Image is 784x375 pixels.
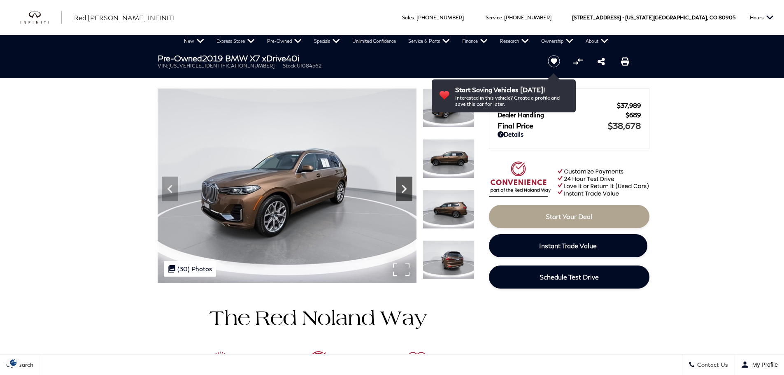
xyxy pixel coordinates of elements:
span: Dealer Handling [498,111,626,119]
h1: 2019 BMW X7 xDrive40i [158,54,534,63]
a: Express Store [210,35,261,47]
a: Instant Trade Value [489,234,647,257]
span: Schedule Test Drive [540,273,599,281]
button: Open user profile menu [735,354,784,375]
img: Used 2019 Bronze Metallic BMW xDrive40i image 7 [423,240,475,280]
a: Unlimited Confidence [346,35,402,47]
img: Used 2019 Bronze Metallic BMW xDrive40i image 6 [423,190,475,229]
span: Start Your Deal [546,212,592,220]
button: Save vehicle [545,55,563,68]
a: Red [PERSON_NAME] INFINITI [74,13,175,23]
a: Dealer Handling $689 [498,111,641,119]
div: Previous [162,177,178,201]
a: Finance [456,35,494,47]
a: Ownership [535,35,579,47]
div: Next [396,177,412,201]
a: Schedule Test Drive [489,266,649,289]
a: Final Price $38,678 [498,121,641,130]
a: Details [498,130,641,138]
section: Click to Open Cookie Consent Modal [4,358,23,367]
nav: Main Navigation [178,35,614,47]
span: Red [PERSON_NAME] [498,102,617,109]
span: Red [PERSON_NAME] INFINITI [74,14,175,21]
img: Used 2019 Bronze Metallic BMW xDrive40i image 5 [423,139,475,178]
span: VIN: [158,63,168,69]
a: [PHONE_NUMBER] [504,14,551,21]
a: Share this Pre-Owned 2019 BMW X7 xDrive40i [598,56,605,66]
a: Pre-Owned [261,35,308,47]
a: About [579,35,614,47]
img: INFINITI [21,11,62,24]
span: Final Price [498,121,608,130]
a: Print this Pre-Owned 2019 BMW X7 xDrive40i [621,56,629,66]
a: Start Your Deal [489,205,649,228]
span: Search [13,361,33,368]
span: $38,678 [608,121,641,130]
a: infiniti [21,11,62,24]
a: Red [PERSON_NAME] $37,989 [498,102,641,109]
a: Service & Parts [402,35,456,47]
strong: Pre-Owned [158,53,202,63]
span: Instant Trade Value [539,242,597,249]
span: Contact Us [695,361,728,368]
img: Used 2019 Bronze Metallic BMW xDrive40i image 4 [158,89,416,283]
span: $37,989 [617,102,641,109]
div: (30) Photos [164,261,216,277]
span: Stock: [283,63,297,69]
a: New [178,35,210,47]
span: : [414,14,415,21]
span: My Profile [749,361,778,368]
span: UI084562 [297,63,321,69]
span: [US_VEHICLE_IDENTIFICATION_NUMBER] [168,63,275,69]
span: Service [486,14,502,21]
button: Compare Vehicle [572,55,584,68]
span: : [502,14,503,21]
img: Used 2019 Bronze Metallic BMW xDrive40i image 4 [423,89,475,128]
img: Opt-Out Icon [4,358,23,367]
a: Specials [308,35,346,47]
span: $689 [626,111,641,119]
a: [PHONE_NUMBER] [416,14,464,21]
a: Research [494,35,535,47]
span: Sales [402,14,414,21]
a: [STREET_ADDRESS] • [US_STATE][GEOGRAPHIC_DATA], CO 80905 [572,14,735,21]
